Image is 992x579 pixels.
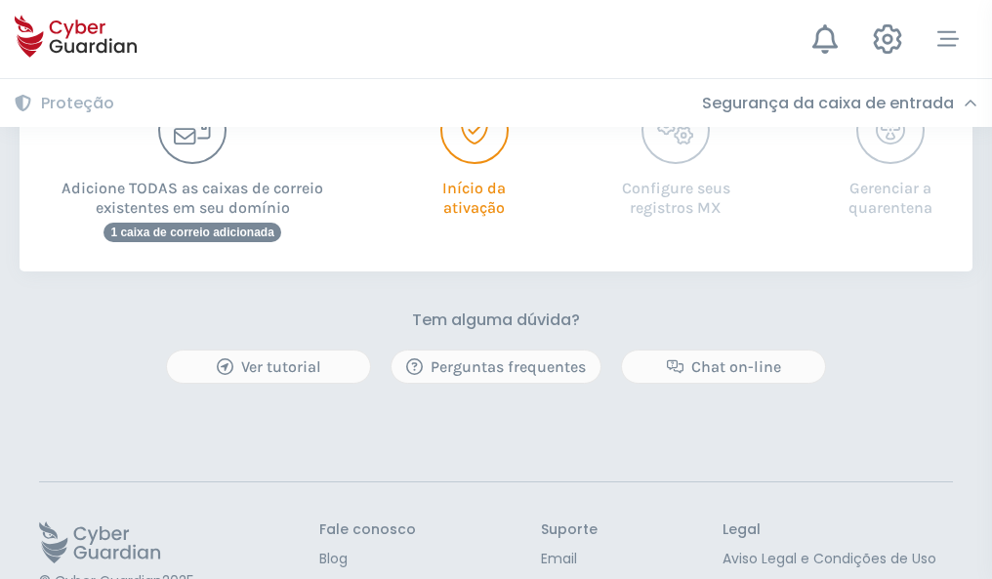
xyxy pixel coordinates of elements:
[702,94,977,113] div: Segurança da caixa de entrada
[837,96,943,218] button: Gerenciar a quarentena
[621,350,826,384] button: Chat on-line
[49,96,336,242] button: Adicione TODAS as caixas de correio existentes em seu domínio1 caixa de correio adicionada
[412,310,580,330] h3: Tem alguma dúvida?
[319,549,416,569] a: Blog
[406,355,586,379] div: Perguntas frequentes
[837,164,943,218] p: Gerenciar a quarentena
[182,355,355,379] div: Ver tutorial
[391,350,601,384] button: Perguntas frequentes
[612,164,740,218] p: Configure seus registros MX
[49,164,336,218] p: Adicione TODAS as caixas de correio existentes em seu domínio
[434,164,514,218] p: Início da ativação
[103,223,280,242] span: 1 caixa de correio adicionada
[319,521,416,539] h3: Fale conosco
[541,549,598,569] a: Email
[612,96,740,218] button: Configure seus registros MX
[41,94,114,113] h3: Proteção
[723,549,953,569] a: Aviso Legal e Condições de Uso
[541,521,598,539] h3: Suporte
[702,94,954,113] h3: Segurança da caixa de entrada
[166,350,371,384] button: Ver tutorial
[434,96,514,218] button: Início da ativação
[723,521,953,539] h3: Legal
[637,355,810,379] div: Chat on-line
